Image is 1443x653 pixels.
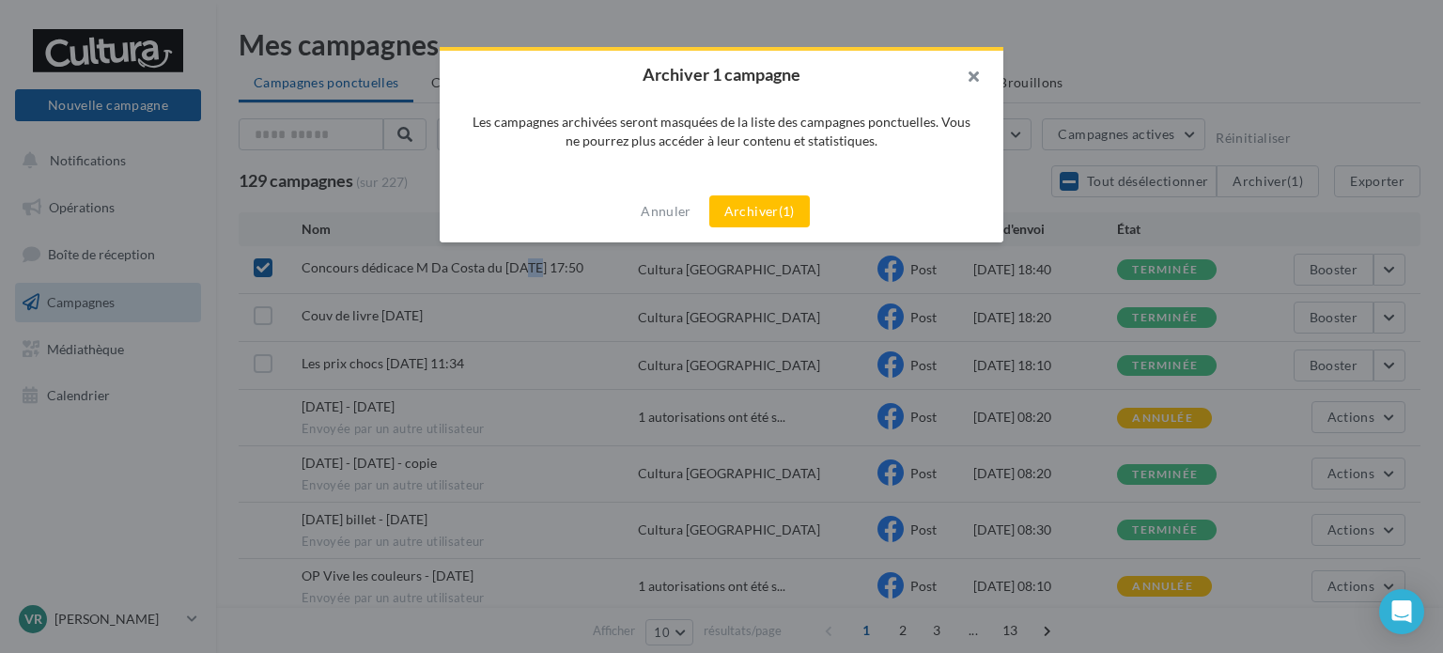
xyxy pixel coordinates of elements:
h2: Archiver 1 campagne [470,66,973,83]
div: Open Intercom Messenger [1379,589,1424,634]
span: (1) [779,203,795,219]
button: Annuler [633,200,698,223]
button: Archiver(1) [709,195,810,227]
div: Les campagnes archivées seront masquées de la liste des campagnes ponctuelles. Vous ne pourrez pl... [470,113,973,150]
